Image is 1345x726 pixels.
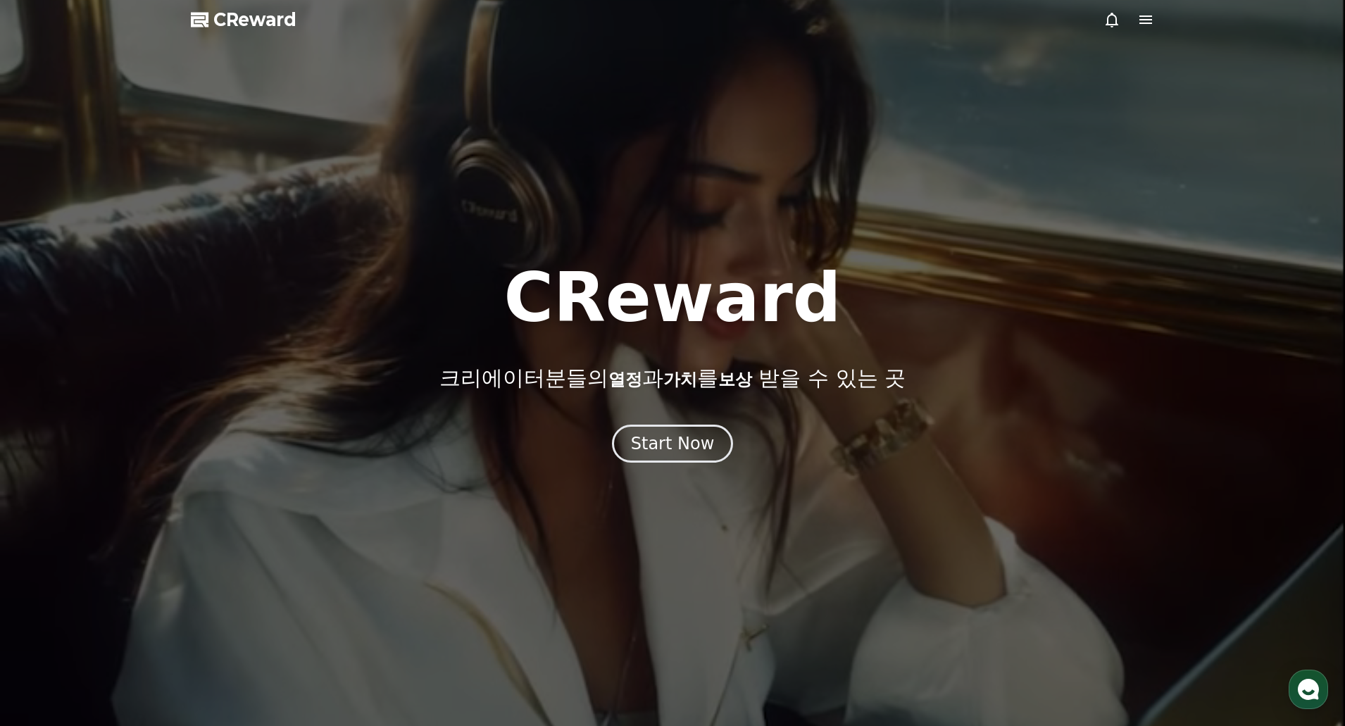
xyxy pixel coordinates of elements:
span: 홈 [44,468,53,479]
span: 열정 [608,370,642,389]
p: 크리에이터분들의 과 를 받을 수 있는 곳 [439,365,906,391]
a: Start Now [612,439,734,452]
a: 홈 [4,446,93,482]
div: Start Now [631,432,715,455]
span: 보상 [718,370,752,389]
span: 가치 [663,370,697,389]
span: 대화 [129,468,146,480]
h1: CReward [503,264,841,332]
span: CReward [213,8,296,31]
a: CReward [191,8,296,31]
button: Start Now [612,425,734,463]
span: 설정 [218,468,234,479]
a: 설정 [182,446,270,482]
a: 대화 [93,446,182,482]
